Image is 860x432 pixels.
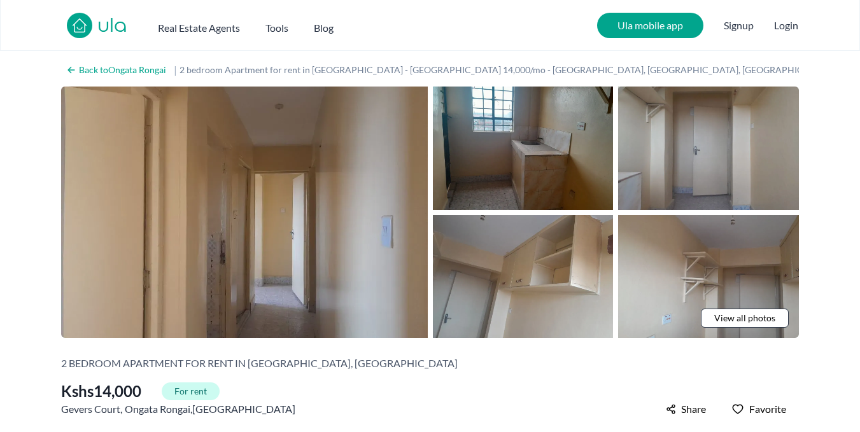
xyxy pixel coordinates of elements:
[314,15,334,36] a: Blog
[61,381,141,401] span: Kshs 14,000
[701,309,789,328] a: View all photos
[265,15,288,36] button: Tools
[724,13,754,38] span: Signup
[162,382,220,400] span: For rent
[714,312,775,324] span: View all photos
[433,215,614,338] img: 2 bedroom Apartment for rent in Ongata Rongai - Kshs 14,000/mo - around Gevers Court, Ongata Rong...
[265,20,288,36] h2: Tools
[158,20,240,36] h2: Real Estate Agents
[61,87,428,338] img: 2 bedroom Apartment for rent in Ongata Rongai - Kshs 14,000/mo - around Gevers Court, Ongata Rong...
[79,64,166,76] h2: Back to Ongata Rongai
[61,401,295,417] span: Gevers Court , , [GEOGRAPHIC_DATA]
[61,356,458,371] h2: 2 bedroom Apartment for rent in [GEOGRAPHIC_DATA], [GEOGRAPHIC_DATA]
[158,15,359,36] nav: Main
[681,401,706,417] span: Share
[125,401,190,417] a: Ongata Rongai
[618,215,799,338] img: 2 bedroom Apartment for rent in Ongata Rongai - Kshs 14,000/mo - around Gevers Court, Ongata Rong...
[97,15,127,38] a: ula
[314,20,334,36] h2: Blog
[158,15,240,36] button: Real Estate Agents
[749,401,786,417] span: Favorite
[597,13,703,38] a: Ula mobile app
[618,87,799,210] img: 2 bedroom Apartment for rent in Ongata Rongai - Kshs 14,000/mo - around Gevers Court, Ongata Rong...
[174,62,177,78] span: |
[61,61,171,79] a: Back toOngata Rongai
[774,18,798,33] button: Login
[433,87,614,210] img: 2 bedroom Apartment for rent in Ongata Rongai - Kshs 14,000/mo - around Gevers Court, Ongata Rong...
